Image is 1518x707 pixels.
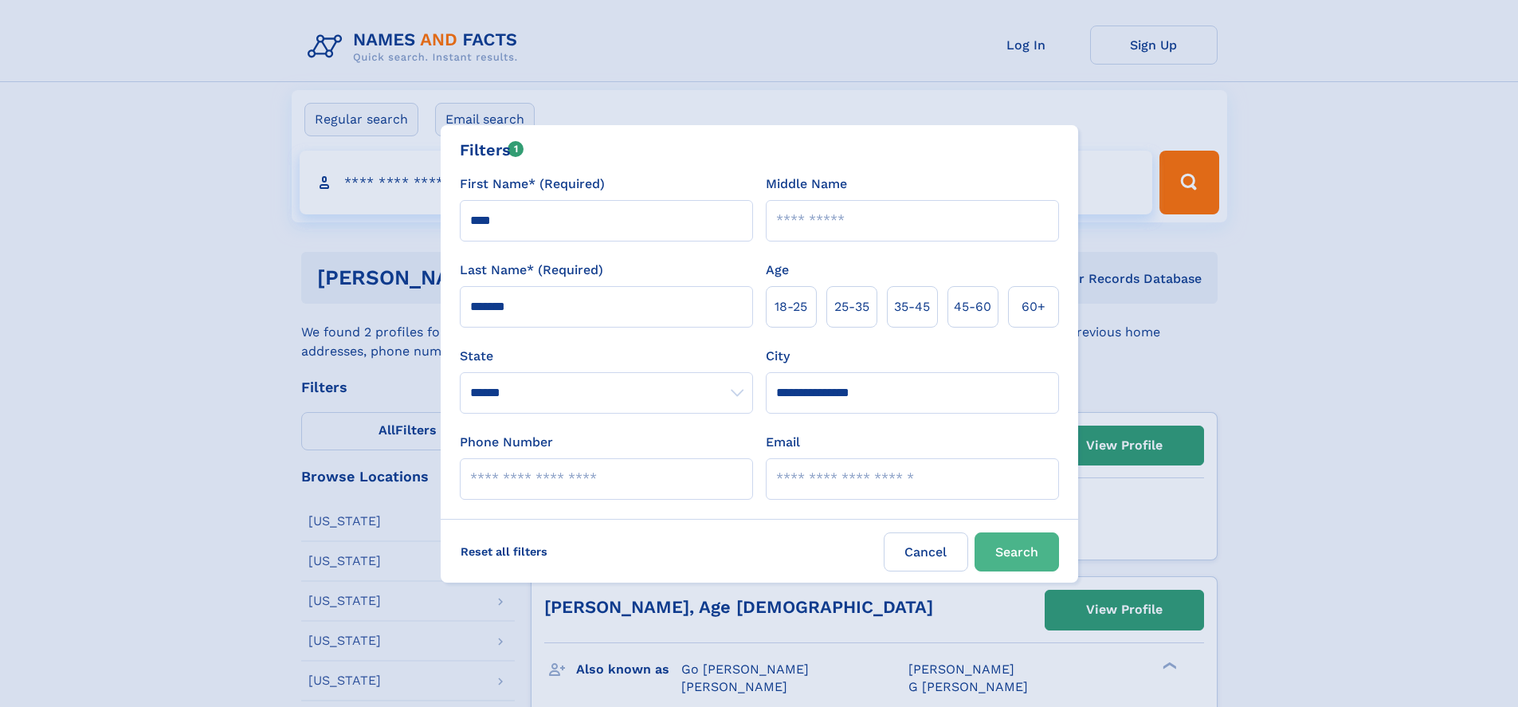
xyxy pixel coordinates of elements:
label: City [766,347,790,366]
label: Cancel [884,532,968,571]
label: Email [766,433,800,452]
label: Last Name* (Required) [460,261,603,280]
button: Search [975,532,1059,571]
label: State [460,347,753,366]
span: 60+ [1022,297,1045,316]
label: Reset all filters [450,532,558,571]
label: Age [766,261,789,280]
span: 18‑25 [775,297,807,316]
span: 25‑35 [834,297,869,316]
label: Phone Number [460,433,553,452]
label: Middle Name [766,175,847,194]
span: 45‑60 [954,297,991,316]
label: First Name* (Required) [460,175,605,194]
div: Filters [460,138,524,162]
span: 35‑45 [894,297,930,316]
